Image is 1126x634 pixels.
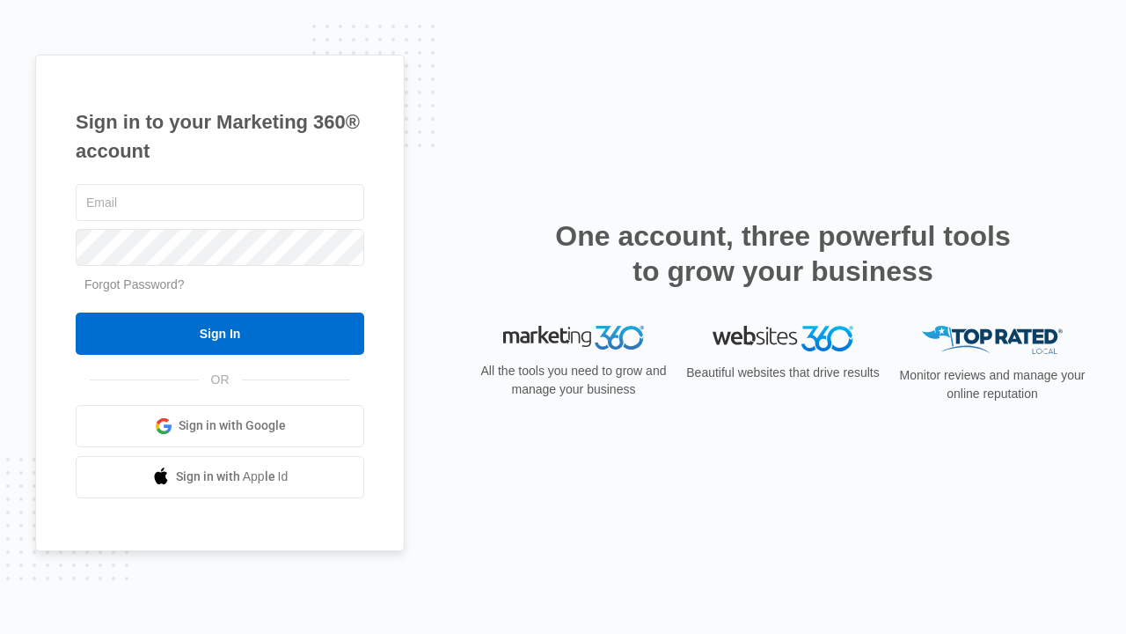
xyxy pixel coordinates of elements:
[894,366,1091,403] p: Monitor reviews and manage your online reputation
[922,326,1063,355] img: Top Rated Local
[76,456,364,498] a: Sign in with Apple Id
[84,277,185,291] a: Forgot Password?
[76,313,364,355] input: Sign In
[550,218,1016,289] h2: One account, three powerful tools to grow your business
[713,326,853,351] img: Websites 360
[475,362,672,399] p: All the tools you need to grow and manage your business
[76,184,364,221] input: Email
[76,405,364,447] a: Sign in with Google
[76,107,364,166] h1: Sign in to your Marketing 360® account
[199,371,242,389] span: OR
[503,326,644,350] img: Marketing 360
[179,417,286,435] span: Sign in with Google
[684,364,881,382] p: Beautiful websites that drive results
[176,468,289,486] span: Sign in with Apple Id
